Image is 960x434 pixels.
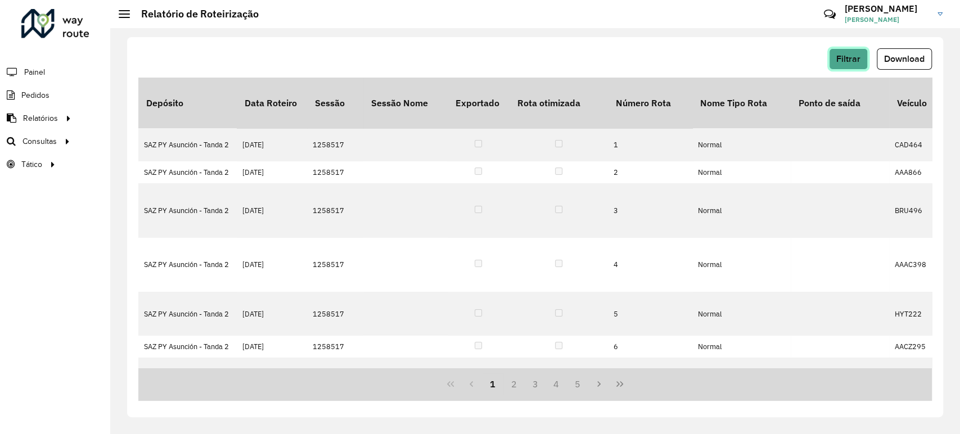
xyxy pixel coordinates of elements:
span: [PERSON_NAME] [845,15,929,25]
th: Número Rota [608,78,692,128]
td: SAZ PY Asunción - Tanda 2 [138,238,237,292]
a: Contato Rápido [818,2,842,26]
th: Veículo [889,78,945,128]
button: 2 [503,373,525,395]
th: Rota otimizada [510,78,608,128]
td: [DATE] [237,161,307,183]
th: Ponto de saída [791,78,889,128]
span: Pedidos [21,89,49,101]
td: SAZ PY Asunción - Tanda 2 [138,358,237,412]
td: Normal [692,336,791,358]
button: 3 [525,373,546,395]
td: 3 [608,183,692,238]
h2: Relatório de Roteirização [130,8,259,20]
td: 1258517 [307,336,363,358]
td: 1258517 [307,238,363,292]
td: 4 [608,238,692,292]
span: Download [884,54,925,64]
th: Nome Tipo Rota [692,78,791,128]
td: 1258517 [307,292,363,336]
span: Filtrar [836,54,860,64]
th: Depósito [138,78,237,128]
td: SAZ PY Asunción - Tanda 2 [138,128,237,161]
td: CAD464 [889,128,945,161]
td: [DATE] [237,358,307,412]
button: Last Page [609,373,630,395]
td: 7 [608,358,692,412]
td: [DATE] [237,183,307,238]
button: 4 [546,373,567,395]
h3: [PERSON_NAME] [845,3,929,14]
td: Normal [692,238,791,292]
span: Relatórios [23,112,58,124]
th: Exportado [448,78,510,128]
td: 1258517 [307,161,363,183]
td: SAZ PY Asunción - Tanda 2 [138,336,237,358]
td: [DATE] [237,336,307,358]
td: AAAC398 [889,238,945,292]
th: Data Roteiro [237,78,307,128]
td: [DATE] [237,292,307,336]
td: BRU496 [889,183,945,238]
td: 1258517 [307,128,363,161]
td: SAZ PY Asunción - Tanda 2 [138,292,237,336]
button: 1 [482,373,503,395]
td: 2 [608,161,692,183]
td: Normal [692,161,791,183]
td: 1 [608,128,692,161]
button: Next Page [588,373,610,395]
td: Normal [692,128,791,161]
td: HYT222 [889,292,945,336]
td: 5 [608,292,692,336]
th: Sessão Nome [363,78,448,128]
td: AACZ295 [889,336,945,358]
th: Sessão [307,78,363,128]
button: 5 [567,373,588,395]
td: Normal [692,358,791,412]
span: Tático [21,159,42,170]
td: 1258517 [307,183,363,238]
td: Normal [692,183,791,238]
td: 6 [608,336,692,358]
span: Consultas [22,135,57,147]
span: Painel [24,66,45,78]
td: SAZ PY Asunción - Tanda 2 [138,161,237,183]
td: 1258517 [307,358,363,412]
td: Normal [692,292,791,336]
td: SAZ PY Asunción - Tanda 2 [138,183,237,238]
button: Filtrar [829,48,868,70]
td: AACL339 [889,358,945,412]
button: Download [877,48,932,70]
td: [DATE] [237,128,307,161]
td: AAA866 [889,161,945,183]
td: [DATE] [237,238,307,292]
